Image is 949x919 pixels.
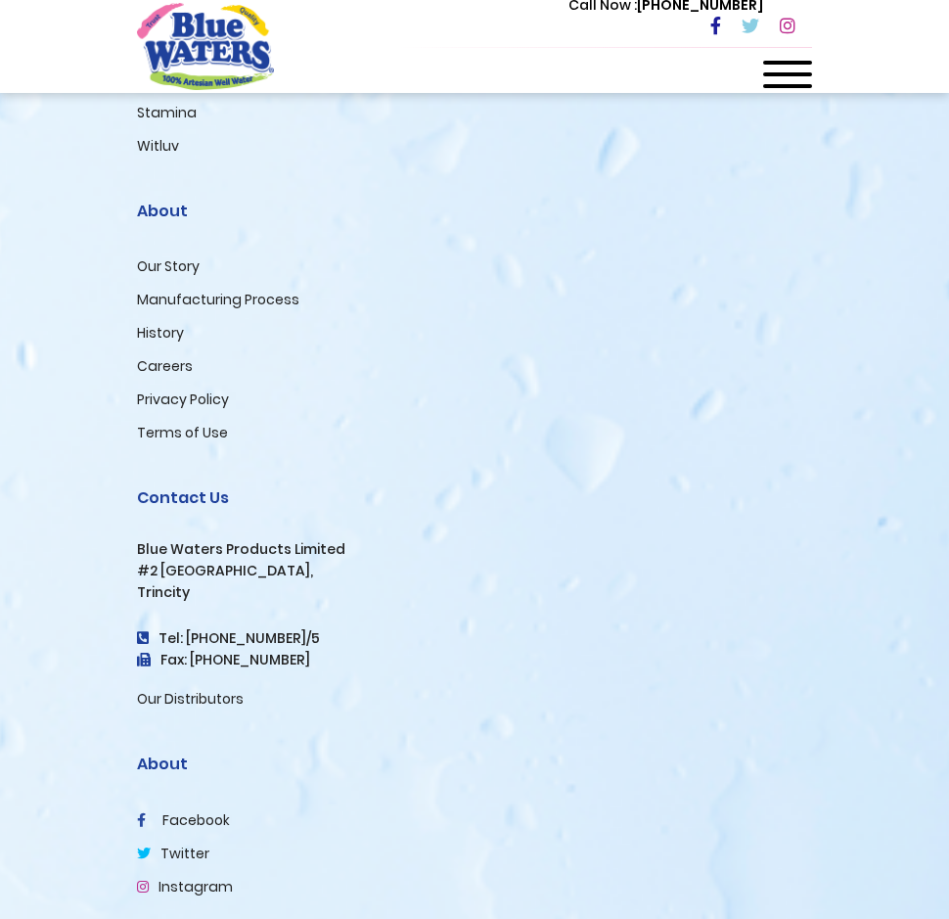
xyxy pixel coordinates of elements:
h3: #2 [GEOGRAPHIC_DATA], [137,563,812,579]
a: Witluv [137,136,179,156]
a: Manufacturing Process [137,290,299,309]
a: store logo [137,3,274,89]
a: Careers [137,356,193,376]
a: Stamina [137,103,197,122]
h2: Contact Us [137,488,812,507]
h3: Fax: [PHONE_NUMBER] [137,652,812,668]
h2: About [137,755,812,773]
h4: Tel: [PHONE_NUMBER]/5 [137,630,812,647]
a: facebook [137,810,230,830]
h2: About [137,202,812,220]
h3: Trincity [137,584,812,601]
a: Instagram [137,877,233,896]
h3: Blue Waters Products Limited [137,541,812,558]
a: twitter [137,844,209,863]
a: Our Distributors [137,689,244,709]
a: Privacy Policy [137,390,229,409]
a: Terms of Use [137,423,228,442]
a: History [137,323,184,343]
a: Our Story [137,256,200,276]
